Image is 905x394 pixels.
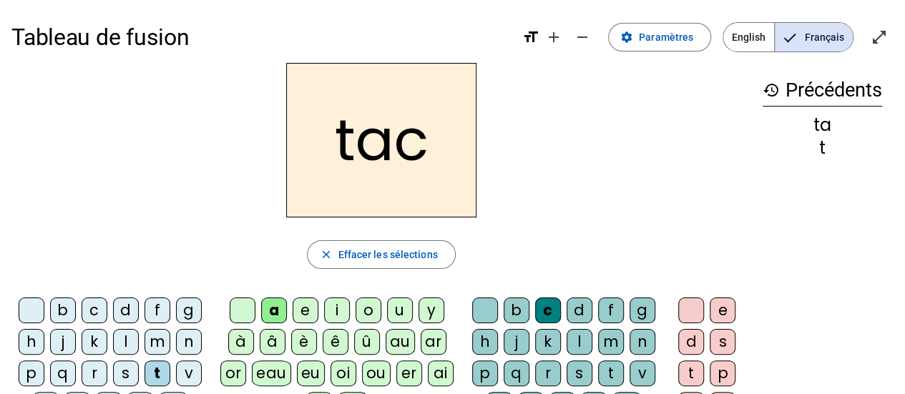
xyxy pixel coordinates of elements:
[113,360,139,386] div: s
[567,297,592,323] div: d
[113,297,139,323] div: d
[630,360,655,386] div: v
[763,82,780,99] mat-icon: history
[472,360,498,386] div: p
[354,329,380,355] div: û
[82,329,107,355] div: k
[228,329,254,355] div: à
[545,29,562,46] mat-icon: add
[11,14,511,60] h1: Tableau de fusion
[639,29,693,46] span: Paramètres
[763,139,882,157] div: t
[331,360,356,386] div: oi
[710,297,735,323] div: e
[710,360,735,386] div: p
[113,329,139,355] div: l
[630,297,655,323] div: g
[323,329,348,355] div: ê
[419,297,444,323] div: y
[356,297,381,323] div: o
[598,297,624,323] div: f
[678,360,704,386] div: t
[387,297,413,323] div: u
[145,360,170,386] div: t
[723,23,774,51] span: English
[176,360,202,386] div: v
[472,329,498,355] div: h
[286,63,476,217] h2: tac
[504,329,529,355] div: j
[338,246,437,263] span: Effacer les sélections
[710,329,735,355] div: s
[291,329,317,355] div: è
[307,240,455,269] button: Effacer les sélections
[50,329,76,355] div: j
[252,360,291,386] div: eau
[260,329,285,355] div: â
[522,29,539,46] mat-icon: format_size
[763,74,882,107] h3: Précédents
[82,297,107,323] div: c
[535,360,561,386] div: r
[428,360,454,386] div: ai
[630,329,655,355] div: n
[763,117,882,134] div: ta
[145,297,170,323] div: f
[608,23,711,51] button: Paramètres
[50,297,76,323] div: b
[176,297,202,323] div: g
[324,297,350,323] div: i
[574,29,591,46] mat-icon: remove
[598,329,624,355] div: m
[567,329,592,355] div: l
[176,329,202,355] div: n
[678,329,704,355] div: d
[535,329,561,355] div: k
[504,297,529,323] div: b
[620,31,633,44] mat-icon: settings
[50,360,76,386] div: q
[568,23,597,51] button: Diminuer la taille de la police
[567,360,592,386] div: s
[775,23,853,51] span: Français
[297,360,325,386] div: eu
[82,360,107,386] div: r
[293,297,318,323] div: e
[865,23,894,51] button: Entrer en plein écran
[19,329,44,355] div: h
[19,360,44,386] div: p
[598,360,624,386] div: t
[145,329,170,355] div: m
[362,360,391,386] div: ou
[539,23,568,51] button: Augmenter la taille de la police
[396,360,422,386] div: er
[319,248,332,261] mat-icon: close
[220,360,246,386] div: or
[535,297,561,323] div: c
[421,329,446,355] div: ar
[723,22,853,52] mat-button-toggle-group: Language selection
[504,360,529,386] div: q
[261,297,287,323] div: a
[871,29,888,46] mat-icon: open_in_full
[386,329,415,355] div: au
